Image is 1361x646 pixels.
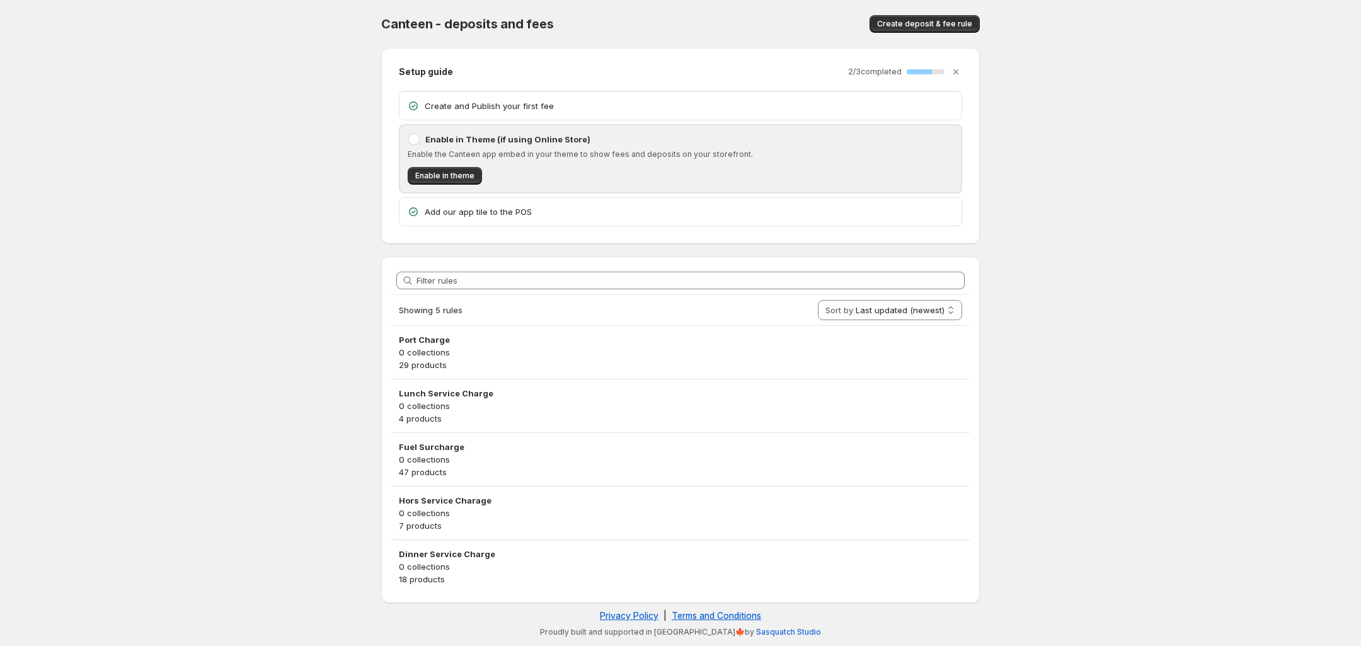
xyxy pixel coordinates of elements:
p: Enable the Canteen app embed in your theme to show fees and deposits on your storefront. [408,149,953,159]
span: Enable in theme [415,171,474,181]
p: 0 collections [399,507,962,519]
p: Add our app tile to the POS [425,205,954,218]
a: Privacy Policy [600,610,658,621]
p: 0 collections [399,400,962,412]
span: Create deposit & fee rule [877,19,972,29]
p: 2 / 3 completed [848,67,902,77]
p: Enable in Theme (if using Online Store) [425,133,953,146]
p: 18 products [399,573,962,585]
p: 7 products [399,519,962,532]
a: Sasquatch Studio [756,627,821,637]
span: Showing 5 rules [399,305,462,315]
span: | [663,610,667,621]
h3: Hors Service Charage [399,494,962,507]
p: 4 products [399,412,962,425]
h3: Dinner Service Charge [399,548,962,560]
p: 0 collections [399,346,962,359]
button: Create deposit & fee rule [870,15,980,33]
input: Filter rules [416,272,965,289]
p: 0 collections [399,453,962,466]
h3: Port Charge [399,333,962,346]
h3: Lunch Service Charge [399,387,962,400]
p: 0 collections [399,560,962,573]
span: Canteen - deposits and fees [381,16,554,32]
button: Enable in theme [408,167,482,185]
a: Terms and Conditions [672,610,761,621]
p: 47 products [399,466,962,478]
h2: Setup guide [399,66,453,78]
h3: Fuel Surcharge [399,441,962,453]
p: 29 products [399,359,962,371]
p: Proudly built and supported in [GEOGRAPHIC_DATA]🍁by [388,627,973,637]
p: Create and Publish your first fee [425,100,954,112]
button: Dismiss setup guide [947,63,965,81]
